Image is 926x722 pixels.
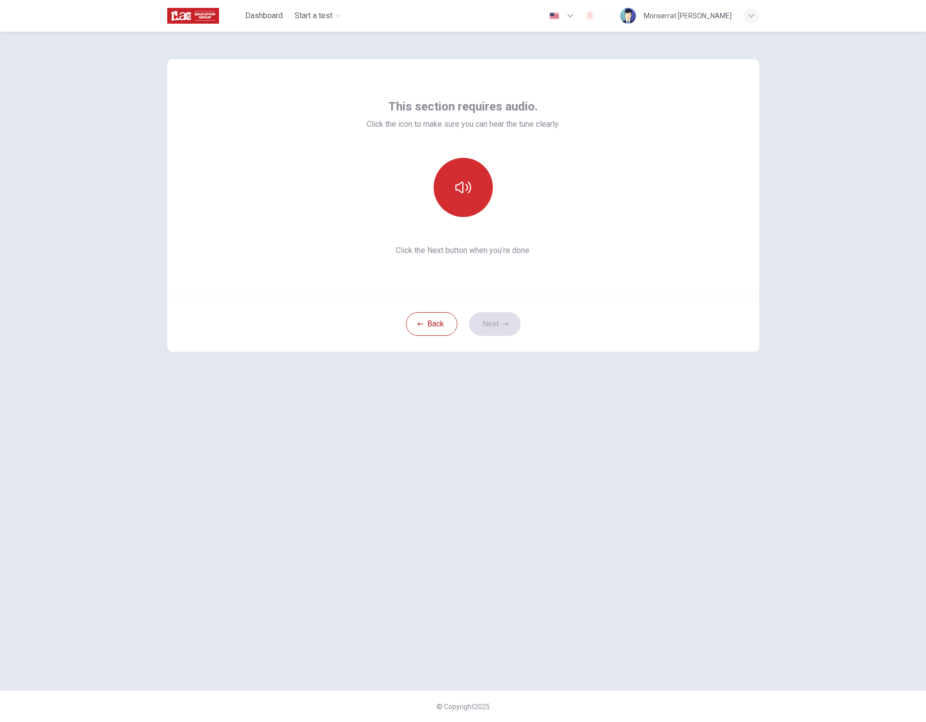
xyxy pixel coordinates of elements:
img: ILAC logo [167,6,219,26]
button: Back [406,312,457,336]
span: This section requires audio. [388,99,538,114]
span: Dashboard [245,10,283,22]
span: Start a test [295,10,333,22]
button: Start a test [291,7,345,25]
a: ILAC logo [167,6,242,26]
div: Monserrat [PERSON_NAME] [644,10,732,22]
span: Click the Next button when you’re done. [367,245,559,256]
img: Profile picture [620,8,636,24]
span: Click the icon to make sure you can hear the tune clearly. [367,118,559,130]
span: © Copyright 2025 [437,703,490,711]
img: en [548,12,560,20]
button: Dashboard [241,7,287,25]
